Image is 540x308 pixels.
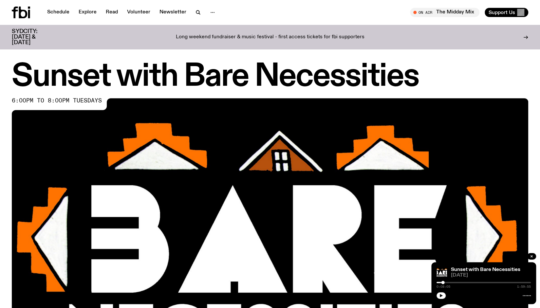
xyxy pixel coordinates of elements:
[451,267,520,272] a: Sunset with Bare Necessities
[485,8,528,17] button: Support Us
[410,8,479,17] button: On AirThe Midday Mix
[451,273,531,278] span: [DATE]
[156,8,190,17] a: Newsletter
[437,267,447,278] img: Bare Necessities
[176,34,364,40] p: Long weekend fundraiser & music festival - first access tickets for fbi supporters
[12,62,528,92] h1: Sunset with Bare Necessities
[437,285,450,288] span: 0:08:05
[12,29,54,45] h3: SYDCITY: [DATE] & [DATE]
[75,8,101,17] a: Explore
[517,285,531,288] span: 1:59:55
[102,8,122,17] a: Read
[489,9,515,15] span: Support Us
[12,98,102,103] span: 6:00pm to 8:00pm tuesdays
[43,8,73,17] a: Schedule
[123,8,154,17] a: Volunteer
